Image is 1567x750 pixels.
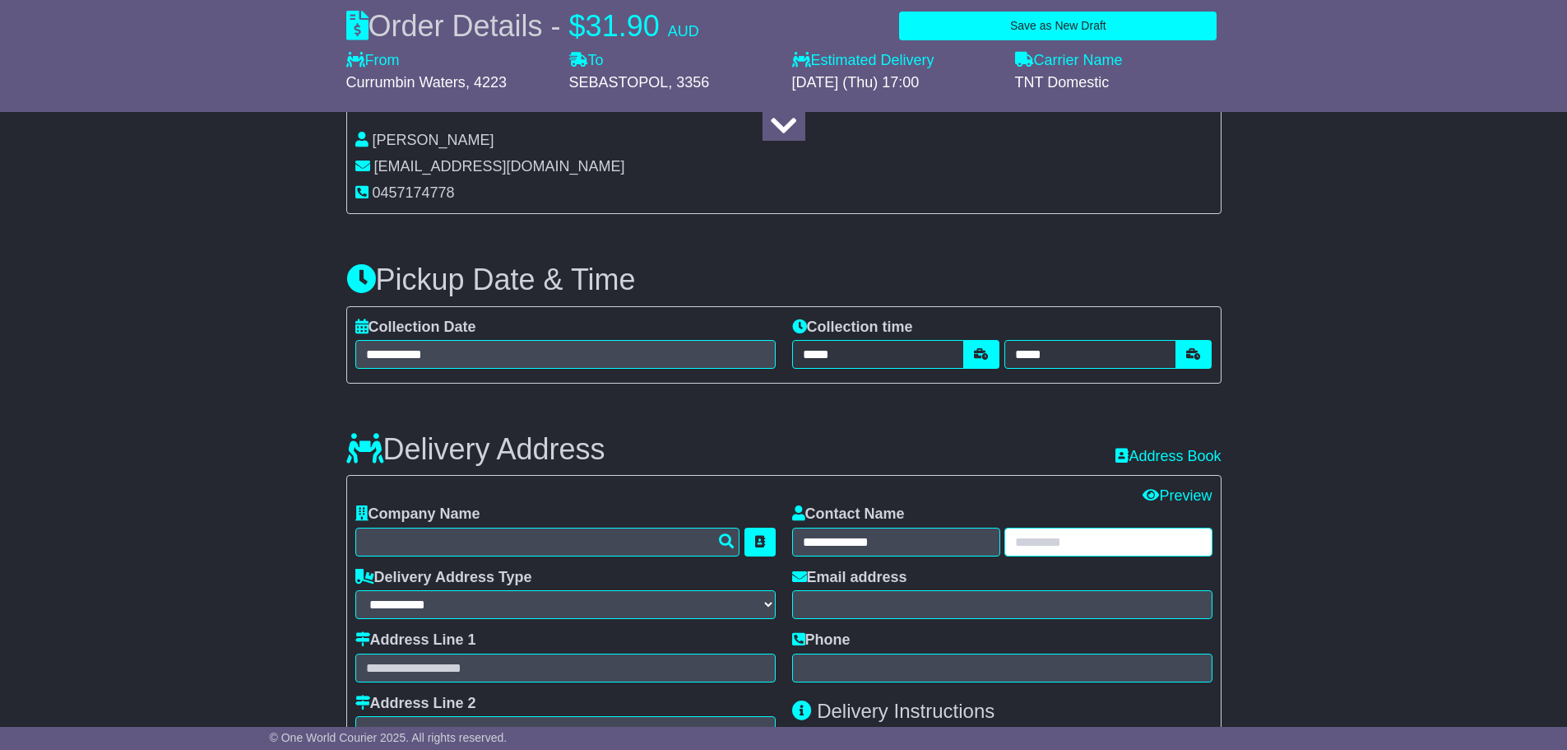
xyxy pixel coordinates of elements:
[668,23,699,40] span: AUD
[355,631,476,650] label: Address Line 1
[792,505,905,524] label: Contact Name
[668,74,709,91] span: , 3356
[373,184,455,201] span: 0457174778
[792,74,999,92] div: [DATE] (Thu) 17:00
[355,569,532,587] label: Delivery Address Type
[817,700,994,722] span: Delivery Instructions
[355,695,476,713] label: Address Line 2
[355,505,480,524] label: Company Name
[792,631,851,650] label: Phone
[346,433,605,466] h3: Delivery Address
[374,158,625,175] span: [EMAIL_ADDRESS][DOMAIN_NAME]
[270,731,508,744] span: © One World Courier 2025. All rights reserved.
[1115,448,1221,464] a: Address Book
[569,9,586,43] span: $
[346,52,400,70] label: From
[569,74,669,91] span: SEBASTOPOL
[1015,52,1123,70] label: Carrier Name
[1143,487,1212,504] a: Preview
[466,74,507,91] span: , 4223
[569,52,604,70] label: To
[346,263,1222,296] h3: Pickup Date & Time
[899,12,1217,40] button: Save as New Draft
[586,9,660,43] span: 31.90
[355,319,476,337] label: Collection Date
[792,52,999,70] label: Estimated Delivery
[792,319,913,337] label: Collection time
[346,74,466,91] span: Currumbin Waters
[346,8,699,44] div: Order Details -
[792,569,907,587] label: Email address
[1015,74,1222,92] div: TNT Domestic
